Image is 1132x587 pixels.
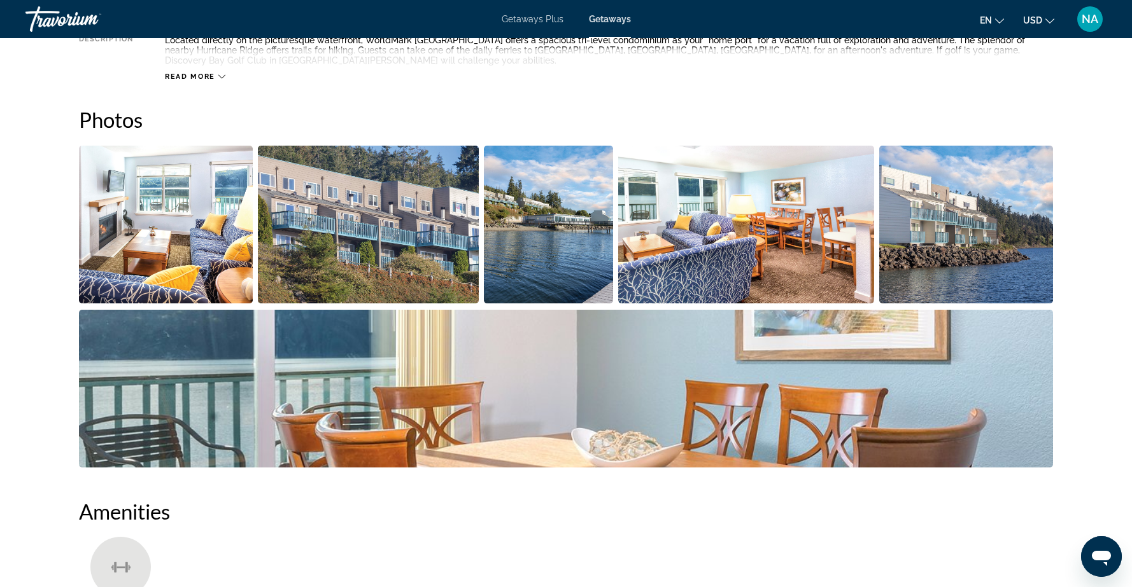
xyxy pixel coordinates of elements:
[980,15,992,25] span: en
[79,107,1053,132] h2: Photos
[1073,6,1107,32] button: User Menu
[589,14,631,24] a: Getaways
[79,35,133,66] div: Description
[165,73,215,81] span: Read more
[502,14,563,24] a: Getaways Plus
[165,72,225,81] button: Read more
[79,309,1053,468] button: Open full-screen image slider
[1023,15,1042,25] span: USD
[879,145,1053,304] button: Open full-screen image slider
[618,145,875,304] button: Open full-screen image slider
[79,499,1053,524] h2: Amenities
[79,145,253,304] button: Open full-screen image slider
[1023,11,1054,29] button: Change currency
[484,145,613,304] button: Open full-screen image slider
[1082,13,1098,25] span: NA
[1081,536,1122,577] iframe: Button to launch messaging window
[258,145,479,304] button: Open full-screen image slider
[25,3,153,36] a: Travorium
[980,11,1004,29] button: Change language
